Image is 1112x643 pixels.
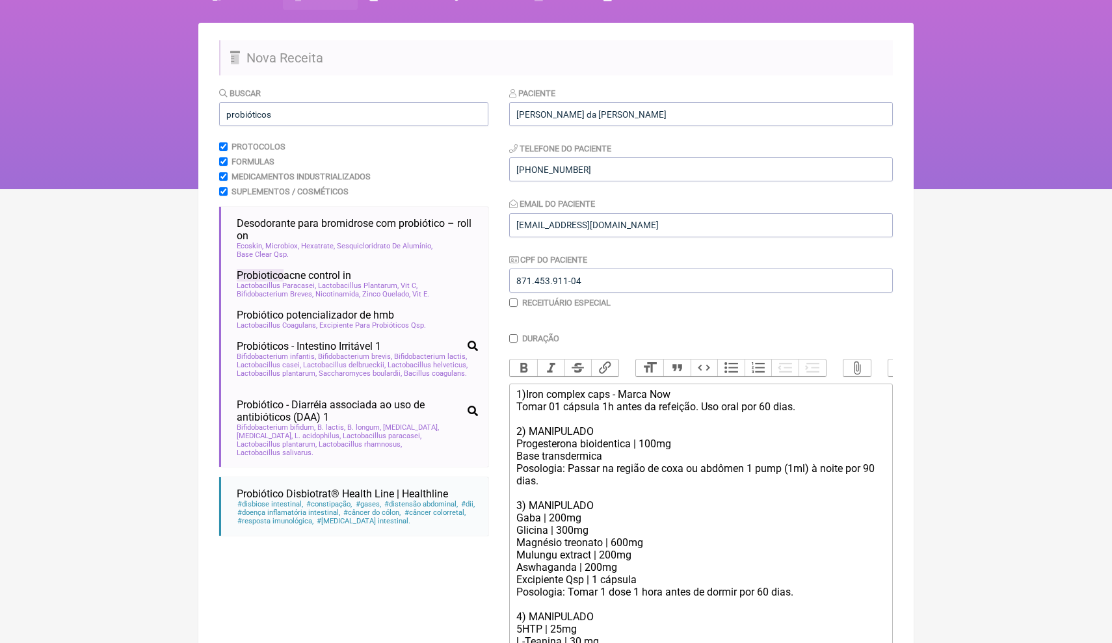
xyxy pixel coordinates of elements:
span: Probiotico [237,269,284,282]
label: Suplementos / Cosméticos [232,187,349,196]
span: Bifidobacterium lactis [394,352,467,361]
h2: Nova Receita [219,40,893,75]
span: Lactobacillus Coagulans [237,321,317,330]
span: Ecoskin [237,242,263,250]
button: Bullets [717,360,745,376]
span: constipação [306,500,352,508]
button: Quote [663,360,691,376]
span: Lactobacillus Paracasei [237,282,316,290]
label: Email do Paciente [509,199,595,209]
span: resposta imunológica [237,517,314,525]
span: disbiose intestinal [237,500,304,508]
span: Bifidobacterium brevis [318,352,392,361]
label: Protocolos [232,142,285,151]
button: Heading [636,360,663,376]
button: Link [591,360,618,376]
label: Duração [522,334,559,343]
span: Lactobacillus plantarum [237,440,317,449]
span: acne control in [237,269,351,282]
span: Zinco Quelado [362,290,410,298]
span: câncer do cólon [343,508,401,517]
button: Numbers [745,360,772,376]
label: Telefone do Paciente [509,144,611,153]
span: B. lactis [317,423,345,432]
input: exemplo: emagrecimento, ansiedade [219,102,488,126]
span: Lactobacillus helveticus [388,361,468,369]
span: Lactobacillus casei [237,361,301,369]
span: Lactobacillus Plantarum [318,282,399,290]
span: Saccharomyces boulardii [319,369,402,378]
label: Receituário Especial [522,298,611,308]
button: Decrease Level [771,360,799,376]
span: Base Clear Qsp [237,250,289,259]
button: Bold [510,360,537,376]
label: Medicamentos Industrializados [232,172,371,181]
span: Excipiente Para Probióticos Qsp [319,321,426,330]
span: doença inflamatória intestinal [237,508,341,517]
span: Lactobacillus delbrueckii [303,361,386,369]
span: Bacillus coagulans [404,369,467,378]
span: Probiótico Disbiotrat® Health Line | Healthline [237,488,448,500]
span: Nicotinamida [315,290,360,298]
label: CPF do Paciente [509,255,587,265]
button: Undo [888,360,916,376]
button: Attach Files [843,360,871,376]
div: 1)Iron complex caps - Marca Now Tomar 01 cápsula 1h antes da refeição. Uso oral por 60 dias. 2) M... [516,388,886,635]
span: [MEDICAL_DATA] [237,432,293,440]
button: Strikethrough [564,360,592,376]
span: Vit C [401,282,417,290]
span: distensão abdominal [384,500,458,508]
span: Desodorante para bromidrose com probiótico – roll on [237,217,478,242]
span: Probióticos - Intestino Irritável 1 [237,340,381,352]
span: Bifidobacterium infantis [237,352,316,361]
span: gases [354,500,381,508]
label: Buscar [219,88,261,98]
span: Lactobacillus salivarus [237,449,313,457]
span: Bifidobacterium bifidum [237,423,315,432]
label: Formulas [232,157,274,166]
span: L. acidophilus [295,432,341,440]
span: dii [460,500,475,508]
span: B. longum [347,423,381,432]
span: Probiótico potencializador de hmb [237,309,394,321]
button: Italic [537,360,564,376]
span: câncer colorretal [403,508,466,517]
span: Microbiox [265,242,299,250]
label: Paciente [509,88,555,98]
span: Probiótico - Diarréia associada ao uso de antibióticos (DAA) 1 [237,399,462,423]
span: Sesquicloridrato De Alumínio [337,242,432,250]
button: Code [691,360,718,376]
span: Lactobacillus plantarum [237,369,317,378]
span: [MEDICAL_DATA] [383,423,439,432]
span: Lactobacillus rhamnosus [319,440,402,449]
span: [MEDICAL_DATA] intestinal [316,517,411,525]
button: Increase Level [799,360,826,376]
span: Lactobacillus paracasei [343,432,421,440]
span: Hexatrate [301,242,335,250]
span: Bifidobacterium Breves [237,290,313,298]
span: Vit E [412,290,429,298]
